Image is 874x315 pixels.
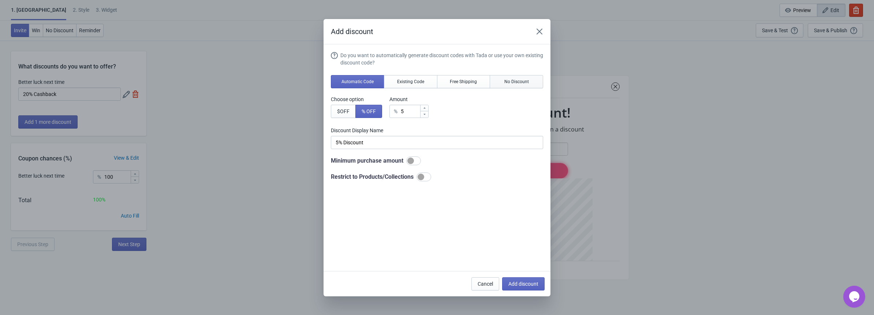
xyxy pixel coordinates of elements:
span: Add discount [508,281,538,287]
span: $ OFF [337,108,350,114]
button: Free Shipping [437,75,490,88]
button: % OFF [355,105,382,118]
span: Existing Code [397,79,424,85]
span: Automatic Code [341,79,374,85]
label: Amount [389,96,429,103]
label: Discount Display Name [331,127,543,134]
div: Minimum purchase amount [331,156,543,165]
h2: Add discount [331,26,526,37]
button: No Discount [490,75,543,88]
span: % OFF [362,108,376,114]
button: Close [533,25,546,38]
button: Add discount [502,277,545,290]
div: % [394,107,397,116]
div: Restrict to Products/Collections [331,173,543,181]
button: Existing Code [384,75,437,88]
label: Choose option [331,96,382,103]
span: Free Shipping [450,79,477,85]
span: No Discount [504,79,529,85]
iframe: chat widget [843,286,867,308]
div: Do you want to automatically generate discount codes with Tada or use your own existing discount ... [340,52,543,66]
span: Cancel [478,281,493,287]
button: $OFF [331,105,356,118]
button: Automatic Code [331,75,384,88]
button: Cancel [471,277,499,290]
